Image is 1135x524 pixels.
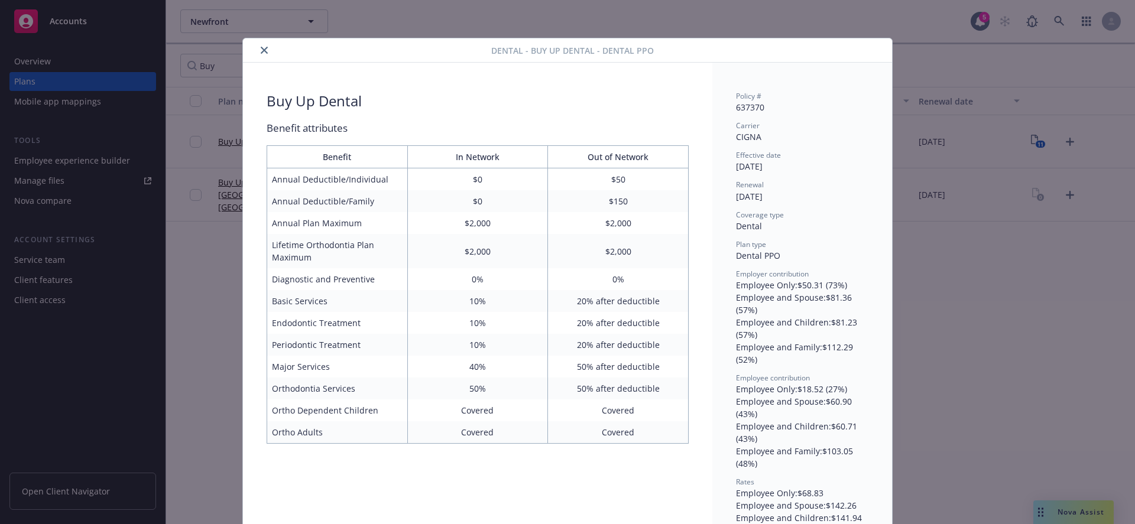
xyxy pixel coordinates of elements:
[491,44,654,57] span: Dental - Buy Up Dental - Dental PPO
[736,269,809,279] span: Employer contribution
[736,101,868,113] div: 637370
[407,421,548,444] td: Covered
[736,512,868,524] div: Employee and Children : $141.94
[736,395,868,420] div: Employee and Spouse : $60.90 (43%)
[736,190,868,203] div: [DATE]
[736,220,868,232] div: Dental
[736,239,766,249] span: Plan type
[736,373,810,383] span: Employee contribution
[548,234,689,268] td: $2,000
[736,180,764,190] span: Renewal
[736,316,868,341] div: Employee and Children : $81.23 (57%)
[548,421,689,444] td: Covered
[548,190,689,212] td: $150
[267,234,408,268] td: Lifetime Orthodontia Plan Maximum
[407,190,548,212] td: $0
[267,268,408,290] td: Diagnostic and Preventive
[407,212,548,234] td: $2,000
[548,212,689,234] td: $2,000
[257,43,271,57] button: close
[267,399,408,421] td: Ortho Dependent Children
[548,399,689,421] td: Covered
[548,168,689,191] td: $50
[407,234,548,268] td: $2,000
[736,131,868,143] div: CIGNA
[407,168,548,191] td: $0
[407,399,548,421] td: Covered
[548,312,689,334] td: 20% after deductible
[736,487,868,499] div: Employee Only : $68.83
[736,445,868,470] div: Employee and Family : $103.05 (48%)
[736,477,754,487] span: Rates
[736,291,868,316] div: Employee and Spouse : $81.36 (57%)
[548,356,689,377] td: 50% after deductible
[267,190,408,212] td: Annual Deductible/Family
[736,210,784,220] span: Coverage type
[407,312,548,334] td: 10%
[267,212,408,234] td: Annual Plan Maximum
[736,160,868,173] div: [DATE]
[267,146,408,168] th: Benefit
[407,356,548,377] td: 40%
[736,121,760,131] span: Carrier
[407,290,548,312] td: 10%
[548,146,689,168] th: Out of Network
[267,334,408,356] td: Periodontic Treatment
[407,268,548,290] td: 0%
[736,499,868,512] div: Employee and Spouse : $142.26
[407,146,548,168] th: In Network
[736,341,868,366] div: Employee and Family : $112.29 (52%)
[267,290,408,312] td: Basic Services
[736,279,868,291] div: Employee Only : $50.31 (73%)
[736,420,868,445] div: Employee and Children : $60.71 (43%)
[736,249,868,262] div: Dental PPO
[736,383,868,395] div: Employee Only : $18.52 (27%)
[407,377,548,399] td: 50%
[407,334,548,356] td: 10%
[548,268,689,290] td: 0%
[548,377,689,399] td: 50% after deductible
[736,150,781,160] span: Effective date
[267,121,689,136] div: Benefit attributes
[267,377,408,399] td: Orthodontia Services
[267,312,408,334] td: Endodontic Treatment
[267,356,408,377] td: Major Services
[736,91,761,101] span: Policy #
[548,334,689,356] td: 20% after deductible
[267,421,408,444] td: Ortho Adults
[267,168,408,191] td: Annual Deductible/Individual
[548,290,689,312] td: 20% after deductible
[267,91,362,111] div: Buy Up Dental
